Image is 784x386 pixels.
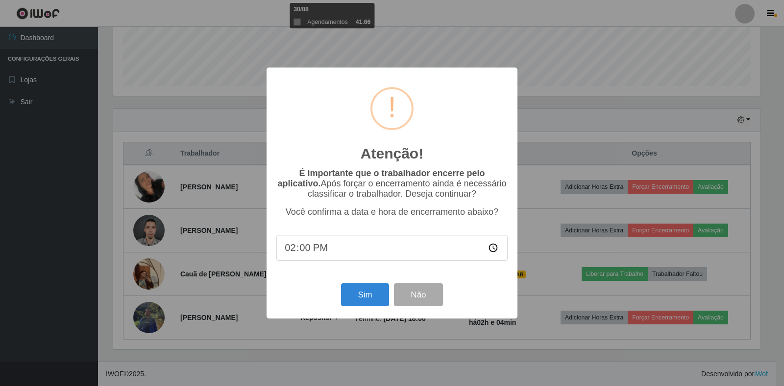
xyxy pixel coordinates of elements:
b: É importante que o trabalhador encerre pelo aplicativo. [277,168,485,188]
button: Não [394,283,442,306]
button: Sim [341,283,389,306]
h2: Atenção! [361,145,423,162]
p: Após forçar o encerramento ainda é necessário classificar o trabalhador. Deseja continuar? [276,168,508,199]
p: Você confirma a data e hora de encerramento abaixo? [276,207,508,217]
